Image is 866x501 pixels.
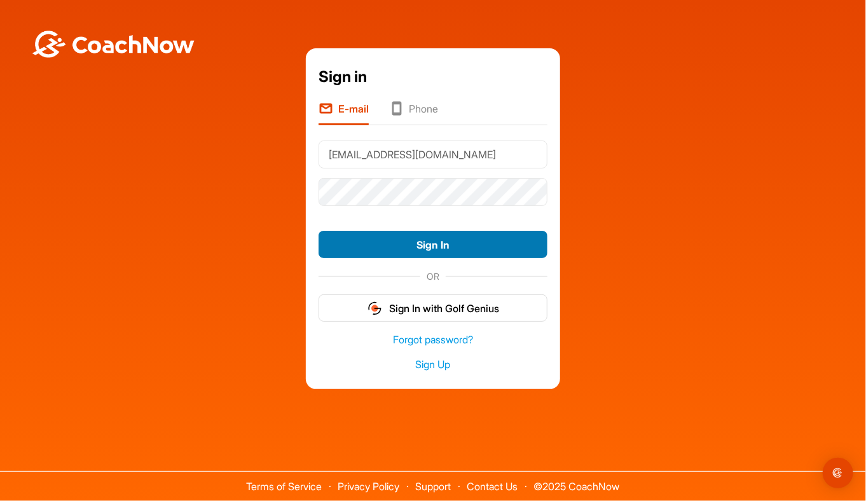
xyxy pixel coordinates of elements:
a: Privacy Policy [338,480,400,493]
li: E-mail [319,101,369,125]
li: Phone [389,101,438,125]
button: Sign In [319,231,547,258]
div: Sign in [319,65,547,88]
a: Support [416,480,451,493]
img: gg_logo [367,301,383,316]
a: Forgot password? [319,333,547,347]
button: Sign In with Golf Genius [319,294,547,322]
img: BwLJSsUCoWCh5upNqxVrqldRgqLPVwmV24tXu5FoVAoFEpwwqQ3VIfuoInZCoVCoTD4vwADAC3ZFMkVEQFDAAAAAElFTkSuQmCC [31,31,196,58]
input: E-mail [319,141,547,168]
a: Terms of Service [247,480,322,493]
a: Contact Us [467,480,518,493]
span: © 2025 CoachNow [528,472,626,491]
div: Open Intercom Messenger [823,458,853,488]
a: Sign Up [319,357,547,372]
span: OR [420,270,446,283]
